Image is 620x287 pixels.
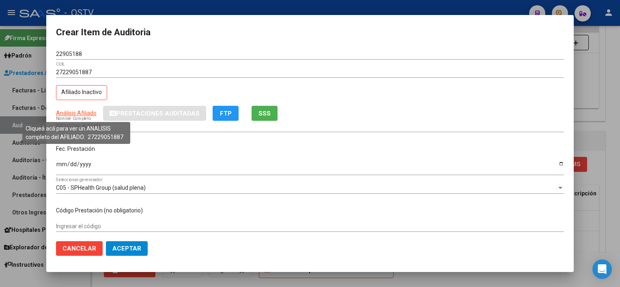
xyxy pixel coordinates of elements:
[258,110,271,117] span: SSS
[116,110,200,117] span: Prestaciones Auditadas
[220,110,232,117] span: FTP
[252,106,278,121] button: SSS
[56,25,564,40] h2: Crear Item de Auditoria
[56,206,564,215] p: Código Prestación (no obligatorio)
[62,245,96,252] span: Cancelar
[112,245,141,252] span: Aceptar
[56,145,564,153] p: Fec. Prestación
[56,241,103,256] button: Cancelar
[592,259,612,279] div: Open Intercom Messenger
[213,106,239,121] button: FTP
[56,85,107,100] p: Afiliado Inactivo
[56,110,97,116] span: Análisis Afiliado
[56,184,146,191] span: C05 - SPHealth Group (salud plena)
[103,106,206,121] button: Prestaciones Auditadas
[106,241,148,256] button: Aceptar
